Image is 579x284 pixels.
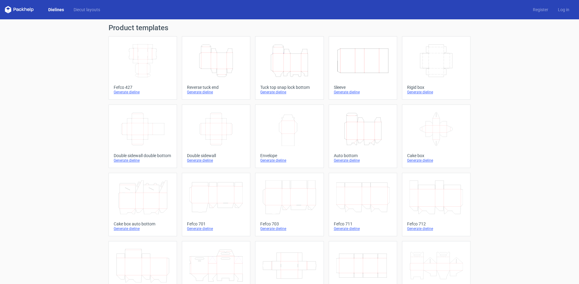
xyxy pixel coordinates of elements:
a: Fefco 701Generate dieline [182,173,250,236]
div: Generate dieline [407,158,465,163]
div: Double sidewall double bottom [114,153,172,158]
div: Envelope [260,153,318,158]
div: Generate dieline [334,226,392,231]
a: SleeveGenerate dieline [329,36,397,100]
div: Fefco 701 [187,221,245,226]
a: Register [528,7,553,13]
h1: Product templates [109,24,470,31]
div: Fefco 711 [334,221,392,226]
a: Diecut layouts [69,7,105,13]
a: Fefco 711Generate dieline [329,173,397,236]
div: Fefco 703 [260,221,318,226]
div: Fefco 712 [407,221,465,226]
a: Tuck top snap lock bottomGenerate dieline [255,36,324,100]
a: Rigid boxGenerate dieline [402,36,470,100]
div: Cake box auto bottom [114,221,172,226]
a: Double sidewall double bottomGenerate dieline [109,105,177,168]
a: Log in [553,7,574,13]
a: Cake boxGenerate dieline [402,105,470,168]
a: Reverse tuck endGenerate dieline [182,36,250,100]
div: Generate dieline [334,158,392,163]
div: Generate dieline [187,226,245,231]
div: Reverse tuck end [187,85,245,90]
div: Generate dieline [187,158,245,163]
div: Sleeve [334,85,392,90]
div: Generate dieline [334,90,392,95]
div: Auto bottom [334,153,392,158]
div: Generate dieline [260,90,318,95]
div: Generate dieline [407,226,465,231]
div: Generate dieline [260,158,318,163]
a: Fefco 427Generate dieline [109,36,177,100]
a: Fefco 712Generate dieline [402,173,470,236]
a: Dielines [43,7,69,13]
div: Fefco 427 [114,85,172,90]
a: Cake box auto bottomGenerate dieline [109,173,177,236]
div: Generate dieline [260,226,318,231]
a: EnvelopeGenerate dieline [255,105,324,168]
div: Generate dieline [114,158,172,163]
div: Cake box [407,153,465,158]
div: Generate dieline [407,90,465,95]
div: Double sidewall [187,153,245,158]
a: Double sidewallGenerate dieline [182,105,250,168]
div: Rigid box [407,85,465,90]
div: Generate dieline [187,90,245,95]
a: Auto bottomGenerate dieline [329,105,397,168]
div: Tuck top snap lock bottom [260,85,318,90]
a: Fefco 703Generate dieline [255,173,324,236]
div: Generate dieline [114,226,172,231]
div: Generate dieline [114,90,172,95]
